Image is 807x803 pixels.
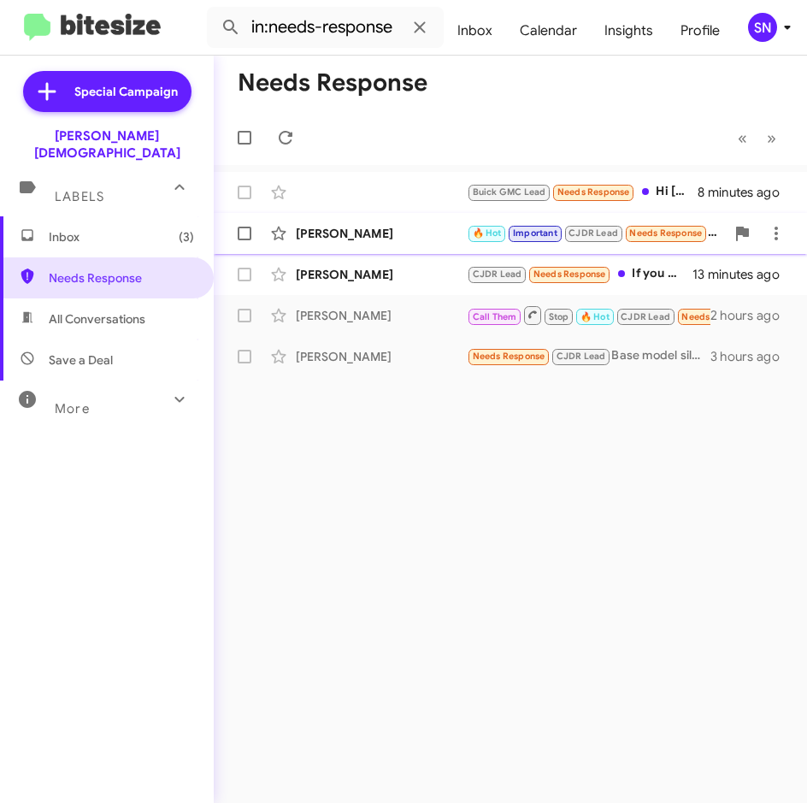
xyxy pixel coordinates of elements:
[55,189,104,204] span: Labels
[238,69,427,97] h1: Needs Response
[698,184,793,201] div: 8 minutes ago
[467,346,710,366] div: Base model silver or white
[710,307,793,324] div: 2 hours ago
[557,186,630,198] span: Needs Response
[757,121,786,156] button: Next
[49,310,145,328] span: All Conversations
[473,351,545,362] span: Needs Response
[568,227,618,239] span: CJDR Lead
[444,6,506,56] a: Inbox
[74,83,178,100] span: Special Campaign
[767,127,776,149] span: »
[296,307,467,324] div: [PERSON_NAME]
[738,127,747,149] span: «
[533,269,606,280] span: Needs Response
[629,227,702,239] span: Needs Response
[467,182,698,202] div: Hi [PERSON_NAME] — thanks. Please email a short written out‑the‑door total to [EMAIL_ADDRESS][DOM...
[49,351,113,369] span: Save a Deal
[296,225,467,242] div: [PERSON_NAME]
[296,266,467,283] div: [PERSON_NAME]
[473,311,517,322] span: Call Them
[549,311,569,322] span: Stop
[591,6,667,56] a: Insights
[473,186,546,198] span: Buick GMC Lead
[733,13,788,42] button: SN
[467,304,710,326] div: Inbound Call
[580,311,610,322] span: 🔥 Hot
[179,228,194,245] span: (3)
[727,121,757,156] button: Previous
[692,266,793,283] div: 13 minutes ago
[513,227,557,239] span: Important
[23,71,191,112] a: Special Campaign
[473,227,502,239] span: 🔥 Hot
[207,7,444,48] input: Search
[49,228,194,245] span: Inbox
[473,269,522,280] span: CJDR Lead
[667,6,733,56] a: Profile
[681,311,754,322] span: Needs Response
[506,6,591,56] a: Calendar
[710,348,793,365] div: 3 hours ago
[55,401,90,416] span: More
[49,269,194,286] span: Needs Response
[728,121,786,156] nav: Page navigation example
[748,13,777,42] div: SN
[467,223,725,243] div: The big horn was really the lowest I was willing to go to. I was losing a lot of features from my...
[557,351,606,362] span: CJDR Lead
[621,311,670,322] span: CJDR Lead
[467,264,692,284] div: If you could send me an offer with the best price on the white Summit with 0% financing and my 20...
[296,348,467,365] div: [PERSON_NAME]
